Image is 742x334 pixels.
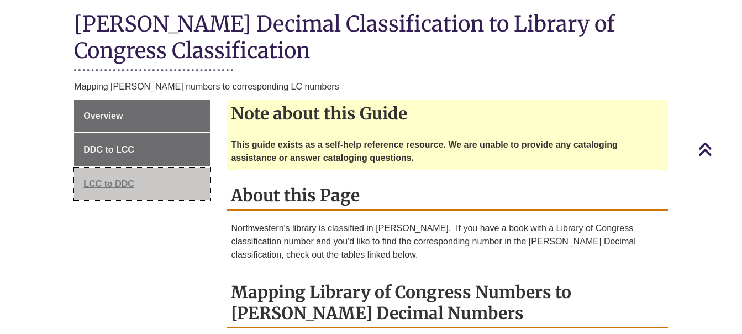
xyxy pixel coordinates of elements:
[83,179,134,189] span: LCC to DDC
[231,222,663,262] p: Northwestern's library is classified in [PERSON_NAME]. If you have a book with a Library of Congr...
[83,111,123,121] span: Overview
[227,278,667,328] h2: Mapping Library of Congress Numbers to [PERSON_NAME] Decimal Numbers
[83,145,134,154] span: DDC to LCC
[231,140,618,163] strong: This guide exists as a self-help reference resource. We are unable to provide any cataloging assi...
[74,100,210,133] a: Overview
[698,142,739,156] a: Back to Top
[74,100,210,201] div: Guide Page Menu
[227,100,667,127] h2: Note about this Guide
[74,133,210,166] a: DDC to LCC
[74,168,210,201] a: LCC to DDC
[74,82,339,91] span: Mapping [PERSON_NAME] numbers to corresponding LC numbers
[227,181,667,211] h2: About this Page
[74,11,667,66] h1: [PERSON_NAME] Decimal Classification to Library of Congress Classification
